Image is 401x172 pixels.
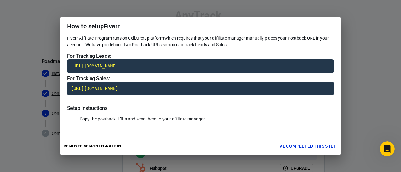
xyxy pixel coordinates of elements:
h5: Setup instructions [67,105,334,111]
span: For Tracking Sales: [67,76,110,81]
span: Fiverr Affiliate Program runs on CellXPert platform which requires that your affiliate manager ma... [67,36,329,47]
iframe: Intercom live chat [380,141,395,156]
button: RemoveFiverrintegration [62,141,123,151]
code: Click to copy [67,82,334,96]
code: Click to copy [67,59,334,73]
span: For Tracking Leads: [67,53,111,59]
button: I've completed this step [275,140,339,152]
span: Copy the postback URLs and send them to your affiliate manager. [80,116,206,121]
h2: How to setup Fiverr [60,17,341,35]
